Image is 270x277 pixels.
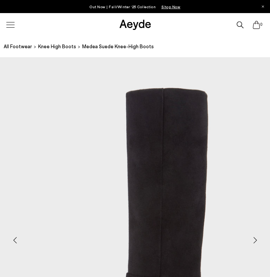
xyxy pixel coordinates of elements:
[38,43,76,49] span: knee high boots
[82,43,154,50] span: Medea Suede Knee-High Boots
[4,229,26,252] div: Previous slide
[4,37,270,57] nav: breadcrumb
[38,43,76,50] a: knee high boots
[244,229,266,252] div: Next slide
[4,43,32,50] a: All Footwear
